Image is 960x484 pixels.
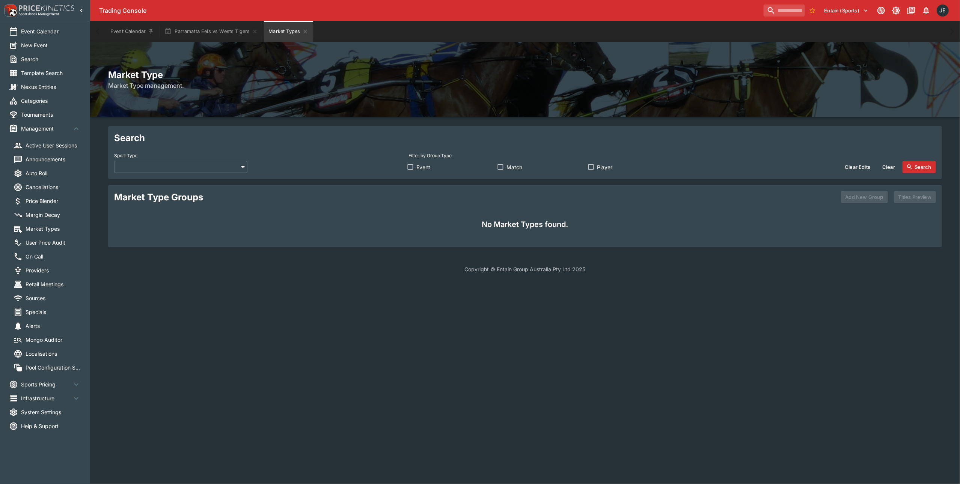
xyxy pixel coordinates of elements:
p: Filter by Group Type [408,152,452,159]
button: Search [903,161,936,173]
span: Sources [26,294,81,302]
div: James Edlin [937,5,949,17]
span: Event Calendar [21,27,81,35]
span: Providers [26,266,81,274]
span: Active User Sessions [26,141,81,149]
span: User Price Audit [26,239,81,247]
input: search [764,5,805,17]
h4: No Market Types found. [120,219,930,229]
span: Template Search [21,69,81,77]
span: System Settings [21,408,81,416]
span: Price Blender [26,197,81,205]
button: Market Types [264,21,313,42]
span: Tournaments [21,111,81,119]
span: Player [597,163,612,171]
img: PriceKinetics [19,5,74,11]
span: Margin Decay [26,211,81,219]
button: Parramatta Eels vs Wests Tigers [160,21,262,42]
span: Market Types [26,225,81,233]
h2: Search [114,132,936,144]
span: Sports Pricing [21,380,72,388]
span: Nexus Entities [21,83,81,91]
span: Search [21,55,81,63]
button: Clear [878,161,900,173]
button: No Bookmarks [806,5,818,17]
span: Localisations [26,350,81,358]
h2: Market Type [108,69,942,81]
img: Sportsbook Management [19,12,59,16]
span: Infrastructure [21,394,72,402]
span: Help & Support [21,422,81,430]
button: Notifications [919,4,933,17]
button: Connected to PK [874,4,888,17]
button: Event Calendar [106,21,158,42]
button: Clear Edits [840,161,875,173]
h2: Market Type Groups [114,191,203,203]
span: Retail Meetings [26,280,81,288]
span: Management [21,125,72,132]
span: Cancellations [26,183,81,191]
span: Categories [21,97,81,105]
span: Mongo Auditor [26,336,81,344]
span: Pool Configuration Sets [26,364,81,371]
p: Copyright © Entain Group Australia Pty Ltd 2025 [90,265,960,273]
img: PriceKinetics Logo [2,3,17,18]
span: Alerts [26,322,81,330]
button: James Edlin [934,2,951,19]
span: Specials [26,308,81,316]
span: Event [416,163,430,171]
span: Announcements [26,155,81,163]
span: Match [506,163,522,171]
span: Auto Roll [26,169,81,177]
button: Select Tenant [820,5,873,17]
h6: Market Type management. [108,81,942,90]
div: Trading Console [99,7,761,15]
span: On Call [26,253,81,260]
p: Sport Type [114,152,137,159]
button: Documentation [904,4,918,17]
button: Toggle light/dark mode [889,4,903,17]
span: New Event [21,41,81,49]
